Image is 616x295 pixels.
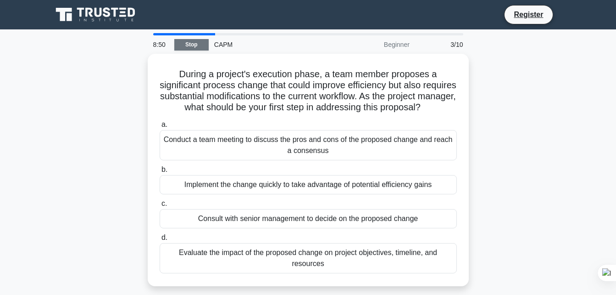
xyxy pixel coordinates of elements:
[174,39,209,51] a: Stop
[415,35,469,54] div: 3/10
[335,35,415,54] div: Beginner
[159,68,458,113] h5: During a project's execution phase, a team member proposes a significant process change that coul...
[209,35,335,54] div: CAPM
[160,209,457,228] div: Consult with senior management to decide on the proposed change
[161,233,167,241] span: d.
[508,9,549,20] a: Register
[160,243,457,273] div: Evaluate the impact of the proposed change on project objectives, timeline, and resources
[161,165,167,173] span: b.
[160,130,457,160] div: Conduct a team meeting to discuss the pros and cons of the proposed change and reach a consensus
[160,175,457,194] div: Implement the change quickly to take advantage of potential efficiency gains
[161,120,167,128] span: a.
[161,199,167,207] span: c.
[148,35,174,54] div: 8:50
